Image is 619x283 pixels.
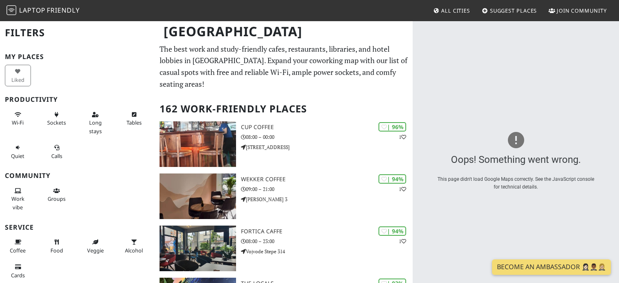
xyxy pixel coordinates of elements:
button: Quiet [5,141,31,162]
h3: Productivity [5,96,150,103]
span: Long stays [89,119,102,134]
span: Suggest Places [490,7,537,14]
h2: Filters [5,20,150,45]
h3: Cup Coffee [241,124,413,131]
p: 08:00 – 23:00 [241,237,413,245]
span: All Cities [441,7,470,14]
div: Oops! Something went wrong. [435,152,597,167]
div: | 96% [378,122,406,132]
span: Stable Wi-Fi [12,119,24,126]
button: Sockets [44,108,70,129]
div: | 94% [378,226,406,236]
h1: [GEOGRAPHIC_DATA] [157,20,411,43]
a: Wekker Coffee | 94% 1 Wekker Coffee 09:00 – 21:00 [PERSON_NAME] 3 [155,173,413,219]
h3: Community [5,172,150,180]
a: Cup Coffee | 96% 1 Cup Coffee 08:00 – 00:00 [STREET_ADDRESS] [155,121,413,167]
span: Power sockets [47,119,66,126]
a: LaptopFriendly LaptopFriendly [7,4,80,18]
p: The best work and study-friendly cafes, restaurants, libraries, and hotel lobbies in [GEOGRAPHIC_... [160,43,408,90]
img: Cup Coffee [160,121,236,167]
div: | 94% [378,174,406,184]
button: Food [44,235,70,257]
img: LaptopFriendly [7,5,16,15]
a: All Cities [430,3,473,18]
span: Food [50,247,63,254]
span: Work-friendly tables [127,119,142,126]
img: Wekker Coffee [160,173,236,219]
span: Veggie [87,247,104,254]
span: Laptop [19,6,46,15]
span: Video/audio calls [51,152,62,160]
a: Become an Ambassador 🤵🏻‍♀️🤵🏾‍♂️🤵🏼‍♀️ [492,259,611,275]
p: 1 [399,133,406,141]
h3: Service [5,224,150,231]
p: [PERSON_NAME] 3 [241,195,413,203]
div: This page didn't load Google Maps correctly. See the JavaScript console for technical details. [435,176,597,191]
button: Long stays [82,108,108,138]
p: 09:00 – 21:00 [241,185,413,193]
p: [STREET_ADDRESS] [241,143,413,151]
button: Veggie [82,235,108,257]
span: People working [11,195,24,211]
button: Calls [44,141,70,162]
p: 08:00 – 00:00 [241,133,413,141]
button: Wi-Fi [5,108,31,129]
a: Suggest Places [479,3,540,18]
span: Credit cards [11,272,25,279]
button: Cards [5,260,31,282]
a: Fortica caffe | 94% 1 Fortica caffe 08:00 – 23:00 Vojvode Stepe 314 [155,226,413,271]
button: Work vibe [5,184,31,214]
h3: Fortica caffe [241,228,413,235]
span: Group tables [48,195,66,202]
h2: 162 Work-Friendly Places [160,97,408,121]
p: 1 [399,237,406,245]
span: Coffee [10,247,26,254]
span: Join Community [557,7,607,14]
p: 1 [399,185,406,193]
h3: Wekker Coffee [241,176,413,183]
p: Vojvode Stepe 314 [241,248,413,255]
button: Alcohol [121,235,147,257]
img: Fortica caffe [160,226,236,271]
a: Join Community [545,3,610,18]
button: Tables [121,108,147,129]
h3: My Places [5,53,150,61]
span: Friendly [47,6,79,15]
button: Groups [44,184,70,206]
span: Alcohol [125,247,143,254]
span: Quiet [11,152,24,160]
button: Coffee [5,235,31,257]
